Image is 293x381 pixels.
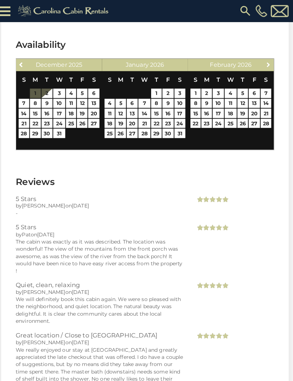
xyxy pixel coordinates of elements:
[26,284,68,290] span: [PERSON_NAME]
[72,75,76,82] span: Thursday
[175,117,186,126] a: 24
[34,117,44,126] a: 22
[213,117,224,126] a: 24
[91,107,102,116] a: 20
[140,117,152,126] a: 21
[129,107,139,116] a: 13
[83,75,87,82] span: Friday
[56,107,68,116] a: 17
[191,97,201,106] a: 8
[252,75,255,82] span: Friday
[69,97,79,106] a: 11
[91,117,102,126] a: 27
[260,107,270,116] a: 21
[120,75,125,82] span: Monday
[248,97,259,106] a: 13
[80,87,90,96] a: 5
[129,126,139,136] a: 27
[263,75,267,82] span: Saturday
[118,117,128,126] a: 19
[164,87,174,96] a: 2
[20,220,185,226] h3: 5 Stars
[26,75,30,82] span: Sunday
[56,97,68,106] a: 10
[23,126,33,136] a: 28
[204,75,210,82] span: Monday
[75,199,91,205] span: [DATE]
[23,97,33,106] a: 7
[80,117,90,126] a: 26
[56,117,68,126] a: 24
[118,97,128,106] a: 5
[45,126,56,136] a: 30
[132,75,136,82] span: Tuesday
[260,117,270,126] a: 28
[260,97,270,106] a: 14
[175,87,186,96] a: 3
[34,107,44,116] a: 15
[107,126,117,136] a: 25
[20,192,185,199] h3: 5 Stars
[164,107,174,116] a: 16
[49,75,52,82] span: Tuesday
[20,333,185,340] div: by on
[248,87,259,96] a: 6
[265,61,270,66] span: Next
[191,117,201,126] a: 22
[20,283,185,290] div: by on
[175,107,186,116] a: 17
[202,117,212,126] a: 23
[128,60,150,67] span: January
[20,199,185,206] div: by on
[26,333,68,340] span: [PERSON_NAME]
[71,60,85,67] span: 2025
[45,117,56,126] a: 23
[153,126,163,136] a: 29
[164,117,174,126] a: 23
[91,97,102,106] a: 13
[129,117,139,126] a: 20
[36,75,41,82] span: Monday
[153,87,163,96] a: 1
[237,87,248,96] a: 5
[191,87,201,96] a: 1
[91,87,102,96] a: 6
[213,87,224,96] a: 3
[156,75,160,82] span: Thursday
[118,126,128,136] a: 26
[263,59,272,68] a: Next
[26,199,68,205] span: [PERSON_NAME]
[59,75,66,82] span: Wednesday
[18,4,117,18] img: Khaki-logo.png
[225,97,237,106] a: 11
[23,107,33,116] a: 14
[164,126,174,136] a: 30
[217,75,220,82] span: Tuesday
[95,75,98,82] span: Saturday
[20,38,273,50] h3: Availability
[202,97,212,106] a: 9
[110,75,114,82] span: Sunday
[239,4,252,17] img: search-regular.svg
[202,107,212,116] a: 16
[20,172,273,185] h3: Reviews
[167,75,171,82] span: Friday
[56,87,68,96] a: 3
[107,107,117,116] a: 11
[26,227,34,234] span: Pat
[21,59,30,68] a: Previous
[213,107,224,116] a: 17
[118,107,128,116] a: 12
[107,97,117,106] a: 4
[69,107,79,116] a: 18
[191,107,201,116] a: 15
[153,107,163,116] a: 15
[179,75,183,82] span: Saturday
[45,97,56,106] a: 9
[45,107,56,116] a: 16
[260,87,270,96] a: 7
[194,75,198,82] span: Sunday
[80,107,90,116] a: 19
[225,87,237,96] a: 4
[237,107,248,116] a: 19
